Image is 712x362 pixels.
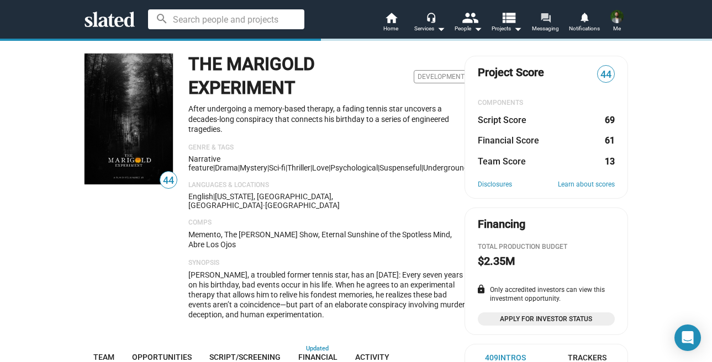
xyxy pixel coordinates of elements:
p: After undergoing a memory-based therapy, a fading tennis star uncovers a decades-long conspiracy ... [188,104,468,135]
dt: Team Score [478,156,526,167]
span: underground [423,163,468,172]
span: [GEOGRAPHIC_DATA] [265,201,340,210]
span: Script/Screening [209,353,281,361]
button: Services [410,11,449,35]
span: | [378,163,379,172]
span: Financial [298,353,337,361]
span: | [310,163,312,172]
dd: 69 [604,114,615,126]
dd: 13 [604,156,615,167]
span: [PERSON_NAME], a troubled former tennis star, has an [DATE]: Every seven years on his birthday, b... [188,270,466,319]
a: Messaging [526,11,565,35]
span: Team [93,353,114,361]
a: Disclosures [478,180,512,189]
button: People [449,11,488,35]
span: Apply for Investor Status [484,313,608,324]
p: Synopsis [188,259,468,268]
mat-icon: arrow_drop_down [434,22,447,35]
span: love [312,163,329,172]
div: Only accredited investors can view this investment opportunity. [478,286,615,304]
p: Languages & Locations [188,181,468,190]
mat-icon: headset_mic [426,12,436,22]
div: Total Production budget [478,243,615,252]
span: Messaging [532,22,559,35]
span: | [267,163,269,172]
span: Development [414,70,468,83]
div: Financing [478,217,525,232]
a: Apply for Investor Status [478,312,615,326]
dt: Financial Score [478,135,539,146]
img: Felix Nunez JR [610,10,624,23]
dd: 61 [604,135,615,146]
span: English [188,192,213,201]
dt: Script Score [478,114,526,126]
span: suspenseful [379,163,421,172]
span: Home [383,22,398,35]
a: Home [372,11,410,35]
span: Projects [492,22,522,35]
mat-icon: notifications [579,12,589,22]
span: | [421,163,423,172]
button: Projects [488,11,526,35]
span: | [238,163,240,172]
mat-icon: forum [540,12,551,23]
span: Opportunities [132,353,192,361]
p: Memento, The [PERSON_NAME] Show, Eternal Sunshine of the Spotless Mind, Abre Los Ojos [188,230,468,250]
div: People [455,22,482,35]
span: Project Score [478,65,544,80]
img: THE MARIGOLD EXPERIMENT [85,54,173,184]
h2: $2.35M [478,254,515,269]
div: Services [414,22,445,35]
span: Thriller [287,163,310,172]
mat-icon: home [384,11,398,24]
p: Genre & Tags [188,143,468,152]
span: Narrative feature [188,155,220,172]
a: Notifications [565,11,604,35]
span: | [213,163,215,172]
span: psychological [330,163,378,172]
span: Me [613,22,621,35]
mat-icon: arrow_drop_down [471,22,484,35]
span: Mystery [240,163,267,172]
mat-icon: lock [476,284,486,294]
span: Notifications [569,22,600,35]
span: | [213,192,215,201]
span: 44 [160,173,177,188]
span: · [263,201,265,210]
span: Activity [355,353,389,361]
span: | [329,163,330,172]
mat-icon: view_list [500,9,516,25]
input: Search people and projects [148,9,304,29]
span: | [286,163,287,172]
a: Learn about scores [558,180,615,189]
button: Felix Nunez JRMe [604,8,630,36]
div: Open Intercom Messenger [674,324,701,351]
span: Sci-fi [269,163,286,172]
h1: THE MARIGOLD EXPERIMENT [188,52,409,99]
span: Drama [215,163,238,172]
p: Comps [188,219,468,227]
mat-icon: people [461,9,477,25]
div: COMPONENTS [478,99,615,108]
span: [US_STATE], [GEOGRAPHIC_DATA], [GEOGRAPHIC_DATA] [188,192,333,210]
mat-icon: arrow_drop_down [511,22,524,35]
span: 44 [598,67,614,82]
